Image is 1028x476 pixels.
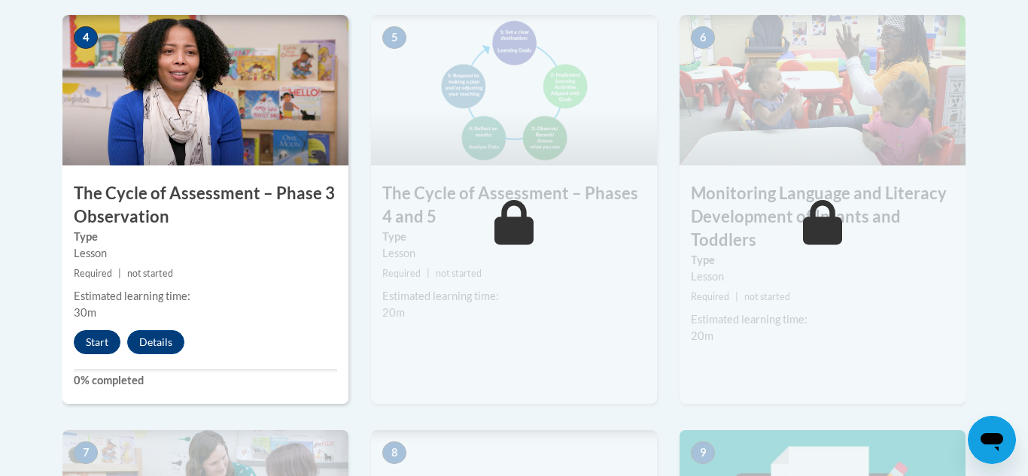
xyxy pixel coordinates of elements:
span: | [118,268,121,279]
label: 0% completed [74,372,337,389]
img: Course Image [371,15,657,165]
span: 8 [382,441,406,464]
span: 9 [691,441,715,464]
div: Estimated learning time: [382,288,646,305]
span: 20m [382,306,405,319]
span: Required [74,268,112,279]
span: 5 [382,26,406,49]
span: Required [691,291,729,302]
span: 6 [691,26,715,49]
span: not started [744,291,790,302]
h3: The Cycle of Assessment – Phase 3 Observation [62,182,348,229]
span: 4 [74,26,98,49]
iframe: Button to launch messaging window [968,416,1016,464]
span: 30m [74,306,96,319]
span: not started [127,268,173,279]
span: 20m [691,329,713,342]
label: Type [382,229,646,245]
span: not started [436,268,482,279]
label: Type [74,229,337,245]
img: Course Image [680,15,966,165]
div: Estimated learning time: [74,288,337,305]
span: Required [382,268,421,279]
span: 7 [74,441,98,464]
h3: Monitoring Language and Literacy Development of Infants and Toddlers [680,182,966,251]
div: Lesson [691,268,954,285]
div: Estimated learning time: [691,311,954,328]
span: | [735,291,738,302]
button: Start [74,330,120,354]
h3: The Cycle of Assessment – Phases 4 and 5 [371,182,657,229]
span: | [427,268,430,279]
div: Lesson [382,245,646,262]
label: Type [691,252,954,268]
img: Course Image [62,15,348,165]
div: Lesson [74,245,337,262]
button: Details [127,330,184,354]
